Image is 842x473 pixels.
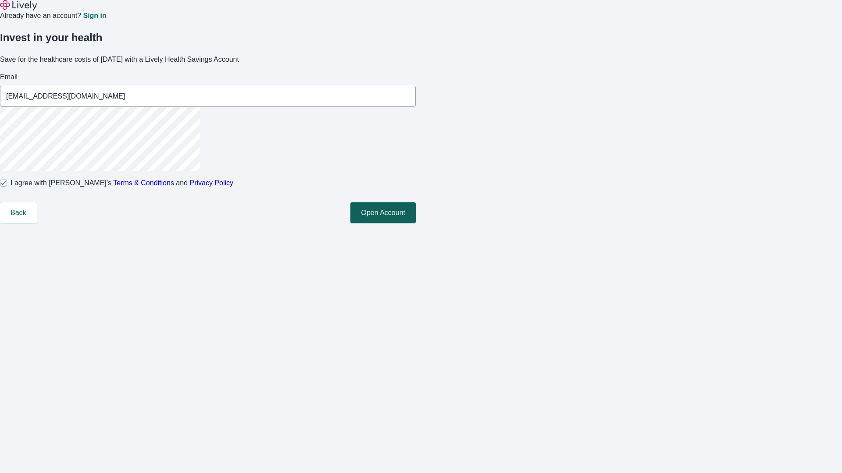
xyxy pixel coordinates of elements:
[350,202,416,223] button: Open Account
[190,179,234,187] a: Privacy Policy
[113,179,174,187] a: Terms & Conditions
[11,178,233,188] span: I agree with [PERSON_NAME]’s and
[83,12,106,19] a: Sign in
